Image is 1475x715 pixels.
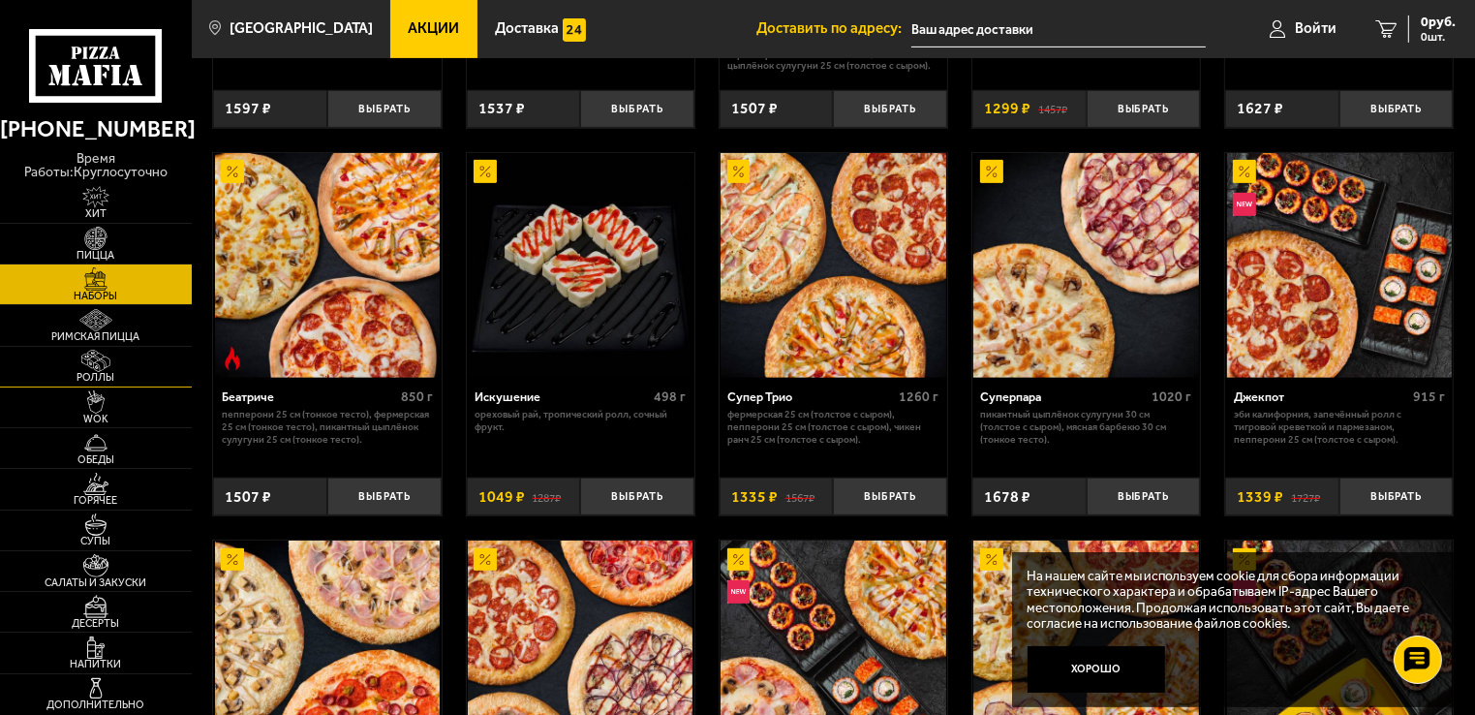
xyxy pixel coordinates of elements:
s: 1287 ₽ [533,489,562,505]
span: Доставить по адресу: [756,21,911,36]
span: 915 г [1413,389,1445,405]
img: Акционный [474,548,497,572]
a: АкционныйИскушение [467,153,694,378]
img: Акционный [1233,160,1256,183]
a: АкционныйНовинкаДжекпот [1225,153,1453,378]
button: Выбрать [327,90,442,128]
img: Джекпот [1227,153,1452,378]
div: Искушение [475,389,649,404]
span: [GEOGRAPHIC_DATA] [230,21,373,36]
div: Джекпот [1234,389,1408,404]
span: 1678 ₽ [984,489,1030,505]
button: Выбрать [1087,90,1201,128]
button: Выбрать [833,90,947,128]
span: 0 шт. [1421,31,1456,43]
p: Пепперони 25 см (тонкое тесто), Фермерская 25 см (тонкое тесто), Пикантный цыплёнок сулугуни 25 с... [222,409,433,446]
img: Акционный [980,160,1003,183]
img: Искушение [468,153,692,378]
a: АкционныйОстрое блюдоБеатриче [213,153,441,378]
button: Выбрать [833,478,947,515]
span: 1507 ₽ [731,101,778,116]
img: Супер Трио [721,153,945,378]
button: Выбрать [1339,90,1454,128]
input: Ваш адрес доставки [911,12,1207,47]
img: Акционный [980,548,1003,572]
s: 1457 ₽ [1038,101,1067,116]
s: 1727 ₽ [1291,489,1320,505]
img: Акционный [727,160,751,183]
span: 1020 г [1152,389,1192,405]
p: На нашем сайте мы используем cookie для сбора информации технического характера и обрабатываем IP... [1028,568,1428,632]
img: Акционный [1233,548,1256,572]
span: 1507 ₽ [225,489,271,505]
div: Супер Трио [727,389,894,404]
span: 1597 ₽ [225,101,271,116]
span: 1537 ₽ [478,101,525,116]
span: 1299 ₽ [984,101,1030,116]
p: Пикантный цыплёнок сулугуни 30 см (толстое с сыром), Мясная Барбекю 30 см (тонкое тесто). [981,409,1192,446]
span: 1627 ₽ [1237,101,1283,116]
a: АкционныйСупер Трио [720,153,947,378]
img: 15daf4d41897b9f0e9f617042186c801.svg [563,18,586,42]
p: Фермерская 25 см (толстое с сыром), Пепперони 25 см (толстое с сыром), Чикен Ранч 25 см (толстое ... [727,409,938,446]
button: Выбрать [580,478,694,515]
img: Акционный [221,548,244,572]
img: Новинка [1233,193,1256,216]
img: Акционный [474,160,497,183]
button: Выбрать [1087,478,1201,515]
span: 1335 ₽ [731,489,778,505]
span: Войти [1295,21,1337,36]
p: Эби Калифорния, Запечённый ролл с тигровой креветкой и пармезаном, Пепперони 25 см (толстое с сыр... [1234,409,1445,446]
button: Выбрать [1339,478,1454,515]
span: Акции [409,21,460,36]
span: 850 г [401,389,433,405]
button: Хорошо [1028,646,1166,693]
span: 1049 ₽ [478,489,525,505]
span: 1339 ₽ [1237,489,1283,505]
img: Острое блюдо [221,347,244,370]
span: 1260 г [899,389,938,405]
s: 1567 ₽ [785,489,814,505]
a: АкционныйСуперпара [972,153,1200,378]
img: Акционный [221,160,244,183]
div: Беатриче [222,389,396,404]
button: Выбрать [580,90,694,128]
span: 498 г [654,389,686,405]
span: Доставка [495,21,559,36]
button: Выбрать [327,478,442,515]
p: Ореховый рай, Тропический ролл, Сочный фрукт. [475,409,686,433]
img: Суперпара [973,153,1198,378]
span: 0 руб. [1421,16,1456,29]
img: Акционный [727,548,751,572]
img: Новинка [727,580,751,604]
div: Суперпара [981,389,1148,404]
img: Беатриче [215,153,440,378]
